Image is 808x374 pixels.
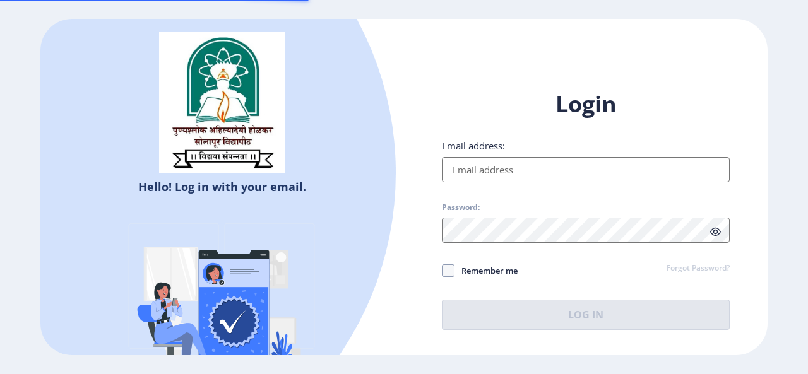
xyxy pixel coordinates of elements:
[442,157,730,182] input: Email address
[454,263,518,278] span: Remember me
[442,300,730,330] button: Log In
[159,32,285,174] img: sulogo.png
[667,263,730,274] a: Forgot Password?
[442,139,505,152] label: Email address:
[442,89,730,119] h1: Login
[442,202,480,213] label: Password:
